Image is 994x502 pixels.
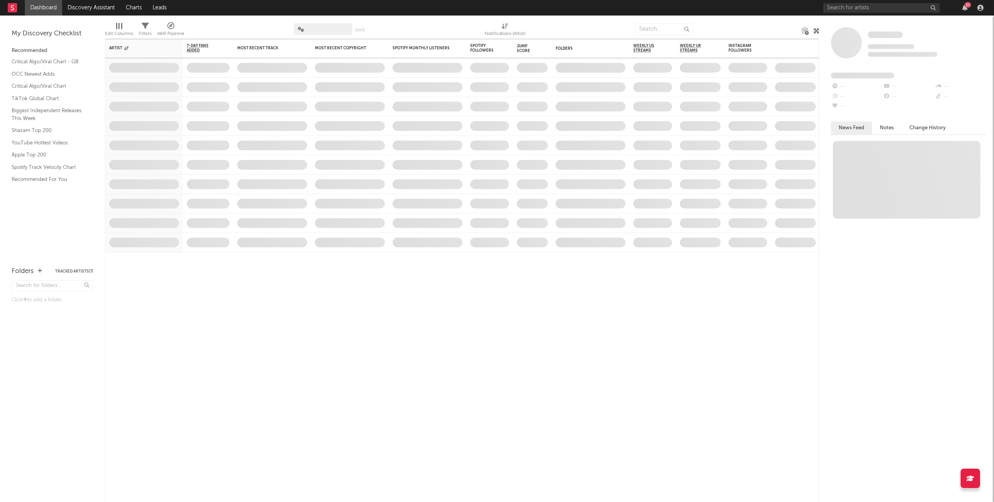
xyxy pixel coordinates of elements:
div: Click to add a folder. [12,295,93,305]
div: -- [831,92,883,102]
div: Most Recent Track [237,46,295,50]
div: My Discovery Checklist [12,29,93,38]
span: Weekly US Streams [633,43,660,53]
button: Save [355,28,365,32]
span: Weekly UK Streams [680,43,709,53]
button: 31 [962,5,968,11]
div: -- [831,102,883,112]
div: -- [883,92,934,102]
div: Most Recent Copyright [315,46,373,50]
div: Jump Score [517,44,536,53]
span: 0 fans last week [868,52,937,57]
div: Folders [556,46,614,51]
div: Instagram Followers [728,43,756,53]
span: Some Artist [868,31,903,38]
span: Tracking Since: [DATE] [868,44,914,49]
div: -- [883,82,934,92]
div: Edit Columns [105,19,133,42]
div: Filters [139,19,151,42]
a: Recommended For You [12,175,85,184]
div: A&R Pipeline [157,19,184,42]
a: Critical Algo/Viral Chart - GB [12,57,85,66]
input: Search for folders... [12,280,93,292]
a: TikTok Global Chart [12,94,85,103]
div: 31 [964,2,971,8]
div: -- [831,82,883,92]
div: Edit Columns [105,29,133,38]
input: Search for artists [823,3,940,13]
a: Biggest Independent Releases This Week [12,106,85,122]
div: Notifications (Artist) [485,29,525,38]
a: Apple Top 200 [12,151,85,159]
a: Critical Algo/Viral Chart [12,82,85,90]
a: YouTube Hottest Videos [12,139,85,147]
div: Recommended [12,46,93,56]
div: Filters [139,29,151,38]
div: -- [935,92,986,102]
div: Spotify Monthly Listeners [393,46,451,50]
button: Change History [902,122,954,134]
button: Notes [872,122,902,134]
span: 7-Day Fans Added [187,43,218,53]
a: Shazam Top 200 [12,126,85,135]
button: News Feed [831,122,872,134]
a: Some Artist [868,31,903,39]
button: Tracked Artists(7) [55,269,93,273]
div: Notifications (Artist) [485,19,525,42]
a: OCC Newest Adds [12,70,85,78]
a: Spotify Track Velocity Chart [12,163,85,172]
input: Search... [635,23,693,35]
div: Artist [109,46,167,50]
div: Folders [12,267,34,276]
span: Fans Added by Platform [831,73,894,78]
div: Spotify Followers [470,43,497,53]
div: A&R Pipeline [157,29,184,38]
div: -- [935,82,986,92]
